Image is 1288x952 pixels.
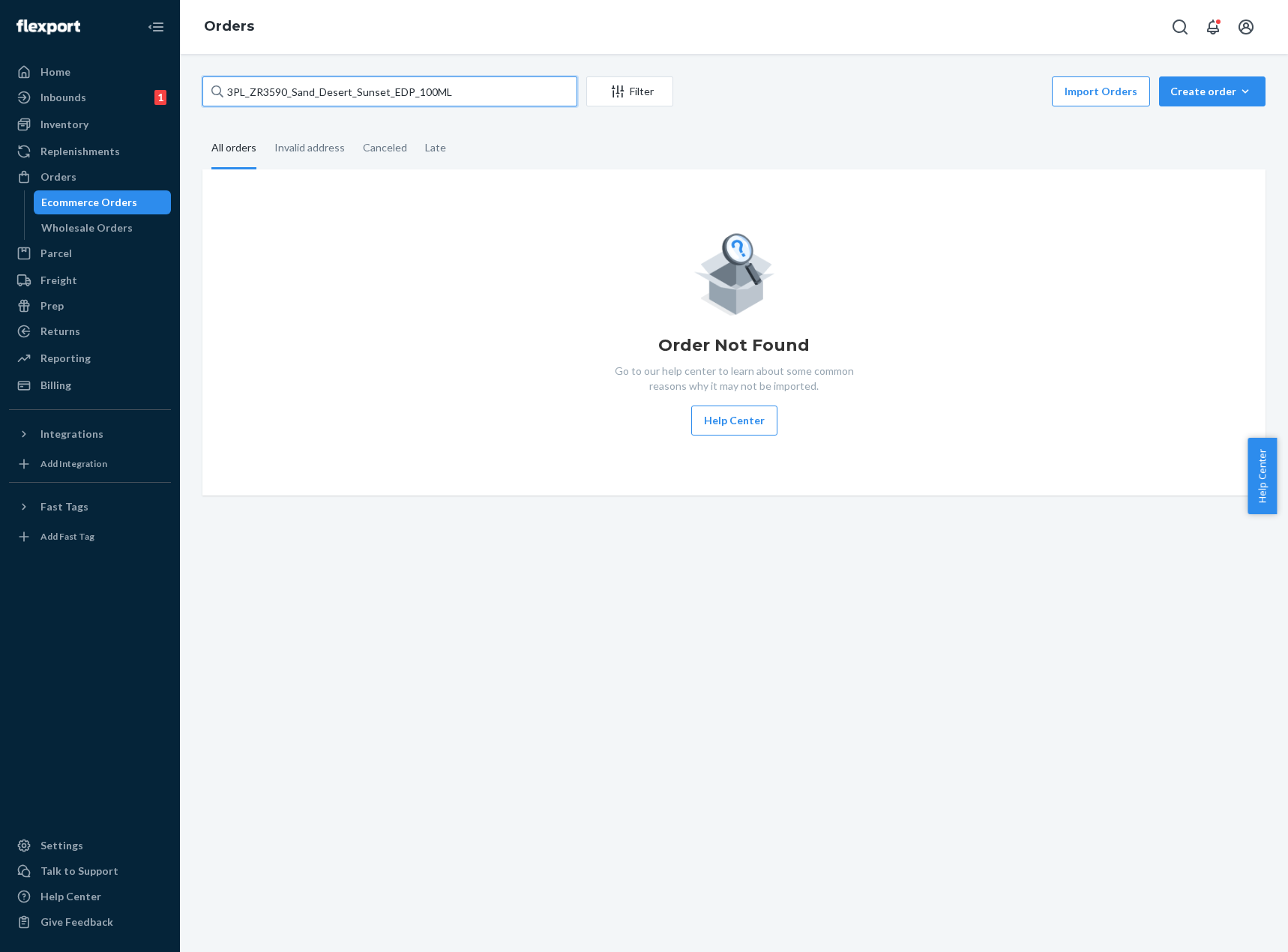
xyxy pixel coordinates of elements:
[1165,12,1195,42] button: Open Search Box
[691,406,777,436] button: Help Center
[9,60,171,84] a: Home
[587,84,672,99] div: Filter
[40,378,71,393] div: Billing
[141,12,171,42] button: Close Navigation
[9,910,171,934] button: Give Feedback
[1159,76,1266,106] button: Create order
[9,525,171,549] a: Add Fast Tag
[693,229,775,316] img: Empty list
[1170,84,1254,99] div: Create order
[34,190,172,214] a: Ecommerce Orders
[40,838,83,853] div: Settings
[9,294,171,318] a: Prep
[40,457,107,470] div: Add Integration
[425,128,446,167] div: Late
[274,128,345,167] div: Invalid address
[9,319,171,343] a: Returns
[40,90,86,105] div: Inbounds
[9,268,171,292] a: Freight
[202,76,577,106] input: Search orders
[1248,438,1277,514] button: Help Center
[9,346,171,370] a: Reporting
[9,885,171,909] a: Help Center
[9,139,171,163] a: Replenishments
[41,220,133,235] div: Wholesale Orders
[16,19,80,34] img: Flexport logo
[9,452,171,476] a: Add Integration
[40,117,88,132] div: Inventory
[40,298,64,313] div: Prep
[586,76,673,106] button: Filter
[1198,12,1228,42] button: Open notifications
[9,165,171,189] a: Orders
[154,90,166,105] div: 1
[40,169,76,184] div: Orders
[192,5,266,49] ol: breadcrumbs
[603,364,865,394] p: Go to our help center to learn about some common reasons why it may not be imported.
[40,351,91,366] div: Reporting
[40,273,77,288] div: Freight
[40,144,120,159] div: Replenishments
[9,112,171,136] a: Inventory
[40,889,101,904] div: Help Center
[40,246,72,261] div: Parcel
[1052,76,1150,106] button: Import Orders
[40,64,70,79] div: Home
[363,128,407,167] div: Canceled
[9,241,171,265] a: Parcel
[40,915,113,930] div: Give Feedback
[40,499,88,514] div: Fast Tags
[1231,12,1261,42] button: Open account menu
[658,334,810,358] h1: Order Not Found
[34,216,172,240] a: Wholesale Orders
[9,422,171,446] button: Integrations
[40,530,94,543] div: Add Fast Tag
[211,128,256,169] div: All orders
[9,495,171,519] button: Fast Tags
[9,373,171,397] a: Billing
[9,85,171,109] a: Inbounds1
[40,427,103,442] div: Integrations
[204,18,254,34] a: Orders
[40,864,118,879] div: Talk to Support
[9,859,171,883] a: Talk to Support
[9,834,171,858] a: Settings
[40,324,80,339] div: Returns
[41,195,137,210] div: Ecommerce Orders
